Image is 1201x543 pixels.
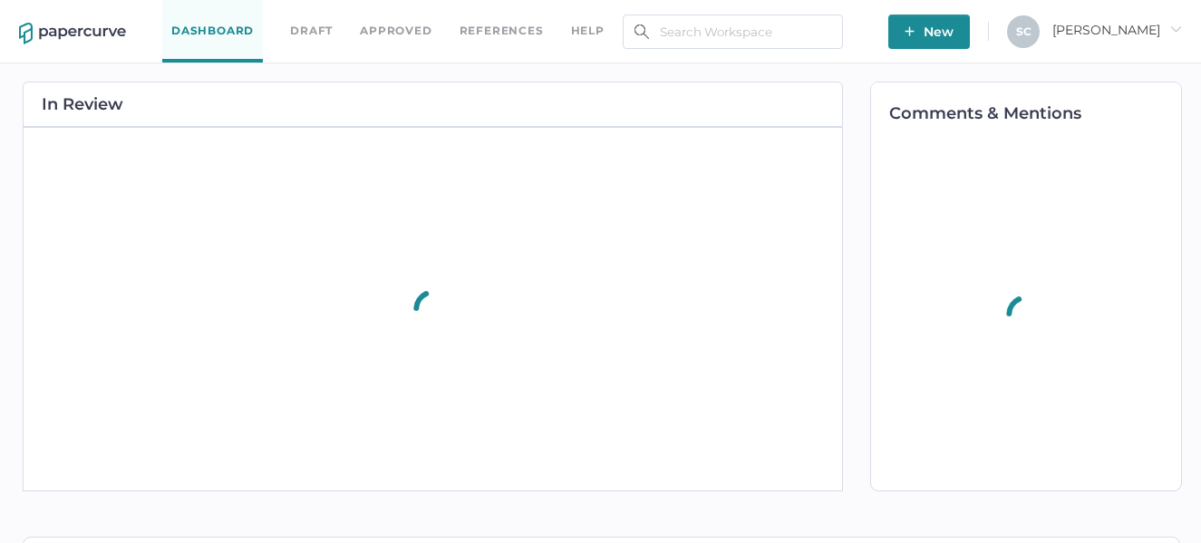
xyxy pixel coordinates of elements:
div: help [571,21,605,41]
div: animation [396,267,470,351]
img: papercurve-logo-colour.7244d18c.svg [19,23,126,44]
a: References [460,21,544,41]
a: Draft [290,21,333,41]
input: Search Workspace [623,15,843,49]
i: arrow_right [1169,23,1182,35]
h2: In Review [42,96,123,112]
span: New [905,15,954,49]
span: [PERSON_NAME] [1052,22,1182,38]
img: plus-white.e19ec114.svg [905,26,915,36]
h2: Comments & Mentions [889,105,1181,121]
div: animation [989,273,1063,356]
img: search.bf03fe8b.svg [634,24,649,39]
button: New [888,15,970,49]
span: S C [1016,24,1032,38]
a: Approved [360,21,431,41]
